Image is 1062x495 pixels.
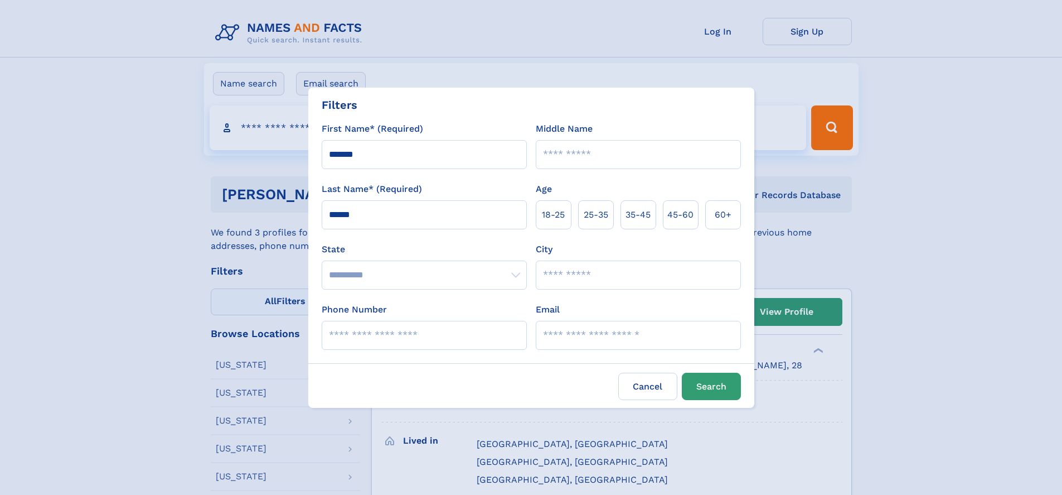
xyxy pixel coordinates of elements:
[322,182,422,196] label: Last Name* (Required)
[584,208,608,222] span: 25‑35
[536,303,560,316] label: Email
[682,373,741,400] button: Search
[322,243,527,256] label: State
[322,303,387,316] label: Phone Number
[618,373,677,400] label: Cancel
[542,208,565,222] span: 18‑25
[322,97,357,113] div: Filters
[536,243,552,256] label: City
[715,208,731,222] span: 60+
[322,122,423,136] label: First Name* (Required)
[625,208,651,222] span: 35‑45
[667,208,694,222] span: 45‑60
[536,122,593,136] label: Middle Name
[536,182,552,196] label: Age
